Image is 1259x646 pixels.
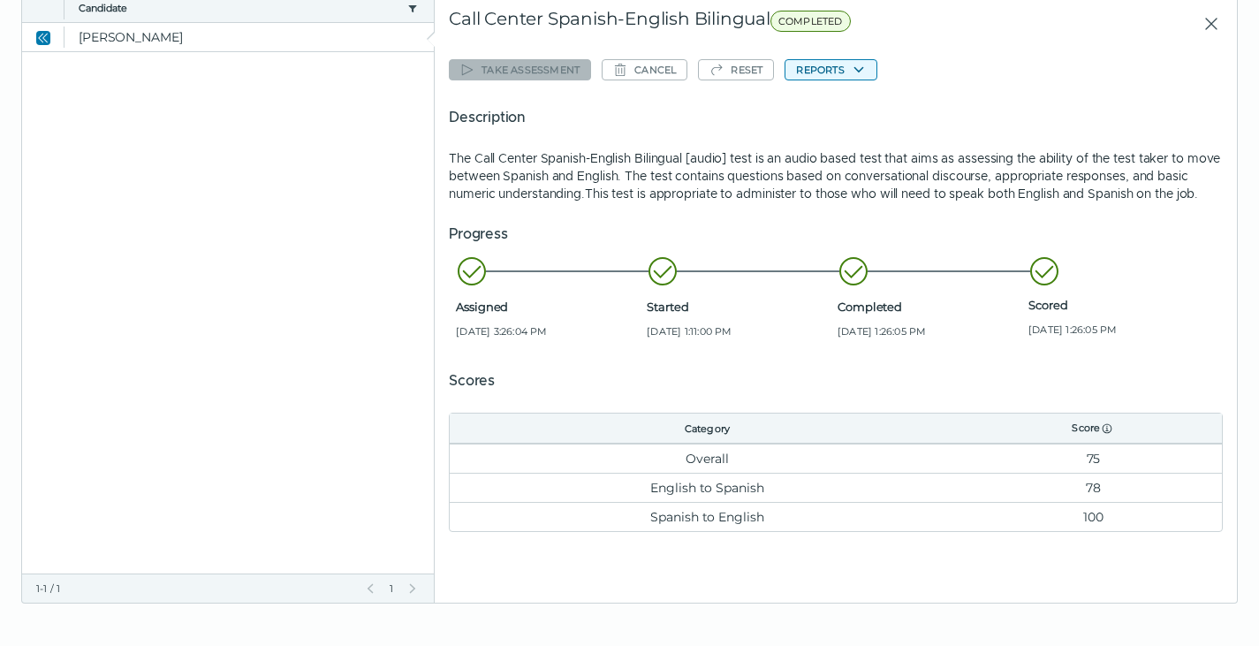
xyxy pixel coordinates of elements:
td: Spanish to English [450,502,965,531]
span: 1 [388,581,395,596]
button: Reports [785,59,876,80]
span: Started [647,300,830,314]
td: English to Spanish [450,473,965,502]
cds-icon: Close [36,31,50,45]
button: Previous Page [363,581,377,596]
td: Overall [450,444,965,473]
td: 100 [965,502,1222,531]
span: [DATE] 1:26:05 PM [1028,323,1212,337]
clr-dg-cell: [PERSON_NAME] [64,23,434,51]
h5: Scores [449,370,1223,391]
button: Candidate [79,1,400,15]
button: Cancel [602,59,687,80]
span: Assigned [456,300,640,314]
td: 75 [965,444,1222,473]
span: [DATE] 1:11:00 PM [647,324,830,338]
h5: Progress [449,224,1223,245]
div: Call Center Spanish-English Bilingual [449,8,1023,40]
span: Completed [838,300,1021,314]
button: Close [1189,8,1223,40]
span: COMPLETED [770,11,851,32]
th: Score [965,414,1222,444]
span: [DATE] 1:26:05 PM [838,324,1021,338]
button: Close [33,27,54,48]
span: Scored [1028,298,1212,312]
h5: Description [449,107,1223,128]
p: The Call Center Spanish-English Bilingual [audio] test is an audio based test that aims as assess... [449,149,1223,202]
button: Reset [698,59,774,80]
td: 78 [965,473,1222,502]
span: [DATE] 3:26:04 PM [456,324,640,338]
th: Category [450,414,965,444]
button: candidate filter [406,1,420,15]
button: Take assessment [449,59,591,80]
button: Next Page [406,581,420,596]
div: 1-1 / 1 [36,581,353,596]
